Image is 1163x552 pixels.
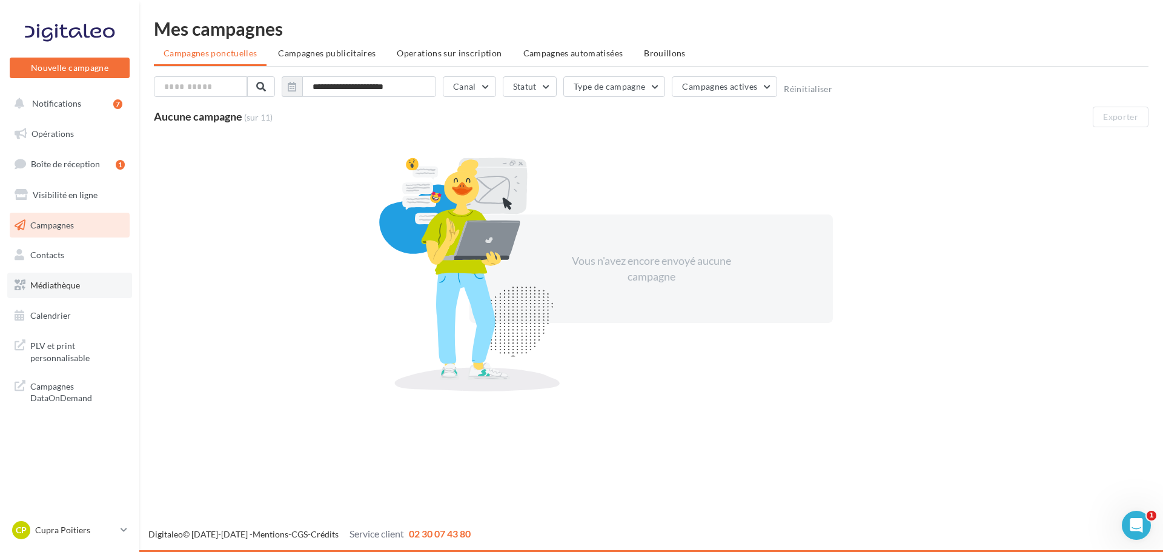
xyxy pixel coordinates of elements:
span: Service client [350,528,404,539]
a: CGS [291,529,308,539]
span: Contacts [30,250,64,260]
span: Notifications [32,98,81,108]
a: CP Cupra Poitiers [10,519,130,542]
span: Campagnes publicitaires [278,48,376,58]
a: Visibilité en ligne [7,182,132,208]
a: PLV et print personnalisable [7,333,132,368]
div: Vous n'avez encore envoyé aucune campagne [547,253,755,284]
a: Calendrier [7,303,132,328]
span: 02 30 07 43 80 [409,528,471,539]
span: Visibilité en ligne [33,190,98,200]
span: Calendrier [30,310,71,321]
div: 7 [113,99,122,109]
button: Type de campagne [563,76,666,97]
a: Campagnes DataOnDemand [7,373,132,409]
span: Médiathèque [30,280,80,290]
span: Campagnes [30,219,74,230]
button: Statut [503,76,557,97]
span: Aucune campagne [154,110,242,123]
span: Campagnes DataOnDemand [30,378,125,404]
button: Canal [443,76,496,97]
span: 1 [1147,511,1156,520]
span: © [DATE]-[DATE] - - - [148,529,471,539]
a: Boîte de réception1 [7,151,132,177]
span: Boîte de réception [31,159,100,169]
span: Campagnes automatisées [523,48,623,58]
span: CP [16,524,27,536]
span: Operations sur inscription [397,48,502,58]
iframe: Intercom live chat [1122,511,1151,540]
span: Opérations [31,128,74,139]
span: Campagnes actives [682,81,757,91]
button: Notifications 7 [7,91,127,116]
a: Campagnes [7,213,132,238]
button: Campagnes actives [672,76,777,97]
span: Brouillons [644,48,686,58]
button: Réinitialiser [784,84,832,94]
div: Mes campagnes [154,19,1148,38]
a: Digitaleo [148,529,183,539]
button: Exporter [1093,107,1148,127]
div: 1 [116,160,125,170]
a: Mentions [253,529,288,539]
p: Cupra Poitiers [35,524,116,536]
span: (sur 11) [244,111,273,124]
span: PLV et print personnalisable [30,338,125,364]
button: Nouvelle campagne [10,58,130,78]
a: Crédits [311,529,339,539]
a: Médiathèque [7,273,132,298]
a: Opérations [7,121,132,147]
a: Contacts [7,242,132,268]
